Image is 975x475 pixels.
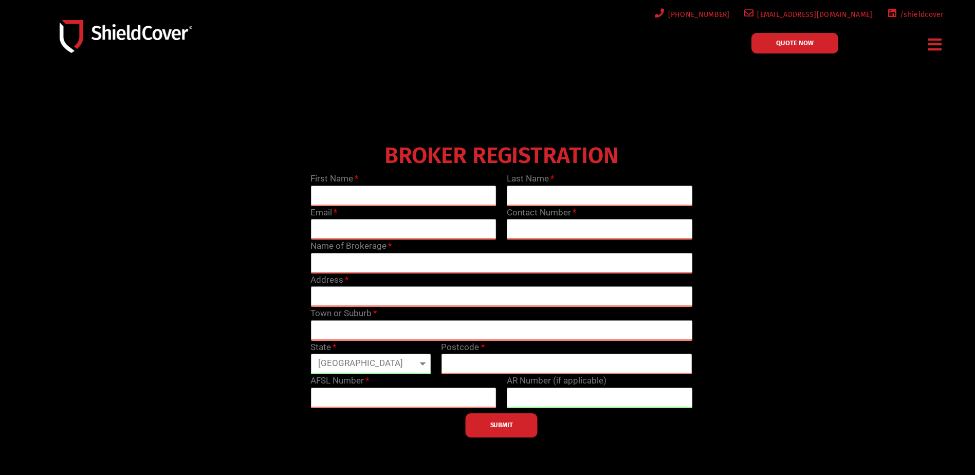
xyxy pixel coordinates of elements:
[753,8,872,21] span: [EMAIL_ADDRESS][DOMAIN_NAME]
[776,40,814,46] span: QUOTE NOW
[507,374,606,388] label: AR Number (if applicable)
[310,341,336,354] label: State
[310,307,377,320] label: Town or Suburb
[896,8,944,21] span: /shieldcover
[310,206,337,220] label: Email
[466,413,538,437] button: SUBMIT
[751,33,838,53] a: QUOTE NOW
[441,341,484,354] label: Postcode
[742,8,873,21] a: [EMAIL_ADDRESS][DOMAIN_NAME]
[310,273,348,287] label: Address
[665,8,730,21] span: [PHONE_NUMBER]
[490,424,513,426] span: SUBMIT
[924,32,946,57] div: Menu Toggle
[60,20,192,52] img: Shield-Cover-Underwriting-Australia-logo-full
[507,172,554,186] label: Last Name
[885,8,944,21] a: /shieldcover
[653,8,730,21] a: [PHONE_NUMBER]
[507,206,576,220] label: Contact Number
[310,240,392,253] label: Name of Brokerage
[310,172,358,186] label: First Name
[310,374,369,388] label: AFSL Number
[305,150,697,162] h4: BROKER REGISTRATION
